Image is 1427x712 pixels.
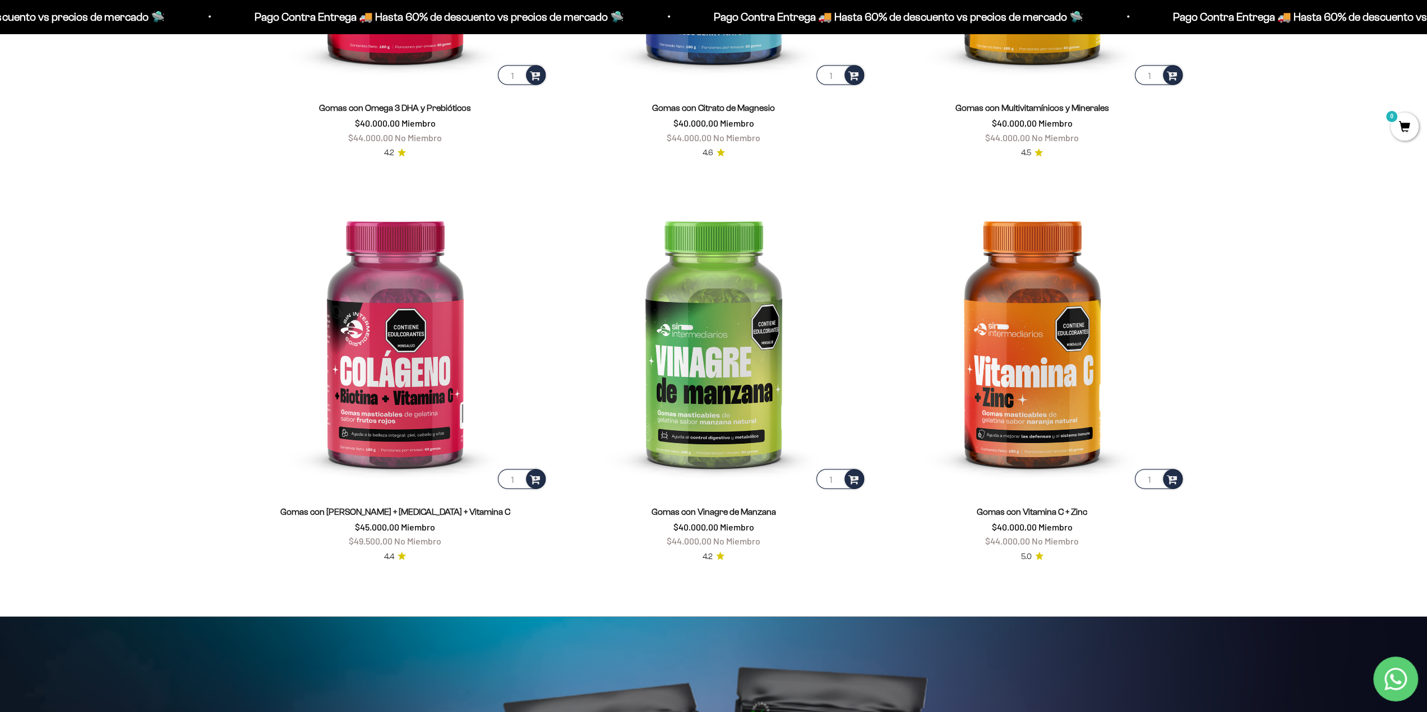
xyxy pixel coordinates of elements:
span: 4.5 [1021,147,1031,159]
span: $40.000,00 [673,522,718,532]
span: $44.000,00 [985,536,1030,546]
a: 4.64.6 de 5.0 estrellas [703,147,725,159]
span: $49.500,00 [349,536,392,546]
span: $40.000,00 [992,522,1037,532]
span: No Miembro [1032,132,1079,143]
span: No Miembro [713,132,760,143]
span: Miembro [1038,118,1073,128]
span: No Miembro [1032,536,1079,546]
span: No Miembro [713,536,760,546]
span: Miembro [720,522,754,532]
mark: 0 [1385,110,1398,123]
span: 4.2 [703,551,713,563]
span: $44.000,00 [348,132,393,143]
a: 4.24.2 de 5.0 estrellas [703,551,724,563]
span: $45.000,00 [355,522,399,532]
a: 4.54.5 de 5.0 estrellas [1021,147,1043,159]
span: Miembro [401,118,436,128]
span: Miembro [720,118,754,128]
a: Gomas con Multivitamínicos y Minerales [955,103,1109,113]
span: 4.2 [384,147,394,159]
span: Miembro [1038,522,1073,532]
span: $40.000,00 [355,118,400,128]
a: 5.05.0 de 5.0 estrellas [1021,551,1043,563]
p: Pago Contra Entrega 🚚 Hasta 60% de descuento vs precios de mercado 🛸 [627,8,997,26]
p: Pago Contra Entrega 🚚 Hasta 60% de descuento vs precios de mercado 🛸 [168,8,538,26]
span: 4.4 [384,551,394,563]
span: No Miembro [394,536,441,546]
span: $44.000,00 [985,132,1030,143]
a: Gomas con Omega 3 DHA y Prebióticos [319,103,471,113]
a: 0 [1391,122,1419,134]
a: Gomas con [PERSON_NAME] + [MEDICAL_DATA] + Vitamina C [280,507,510,516]
span: No Miembro [395,132,442,143]
span: $40.000,00 [673,118,718,128]
span: $40.000,00 [992,118,1037,128]
a: Gomas con Vitamina C + Zinc [977,507,1087,516]
a: 4.24.2 de 5.0 estrellas [384,147,406,159]
span: $44.000,00 [667,132,712,143]
span: 5.0 [1021,551,1032,563]
a: Gomas con Citrato de Magnesio [652,103,775,113]
span: Miembro [401,522,435,532]
span: $44.000,00 [667,536,712,546]
span: 4.6 [703,147,713,159]
a: 4.44.4 de 5.0 estrellas [384,551,406,563]
a: Gomas con Vinagre de Manzana [652,507,776,516]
